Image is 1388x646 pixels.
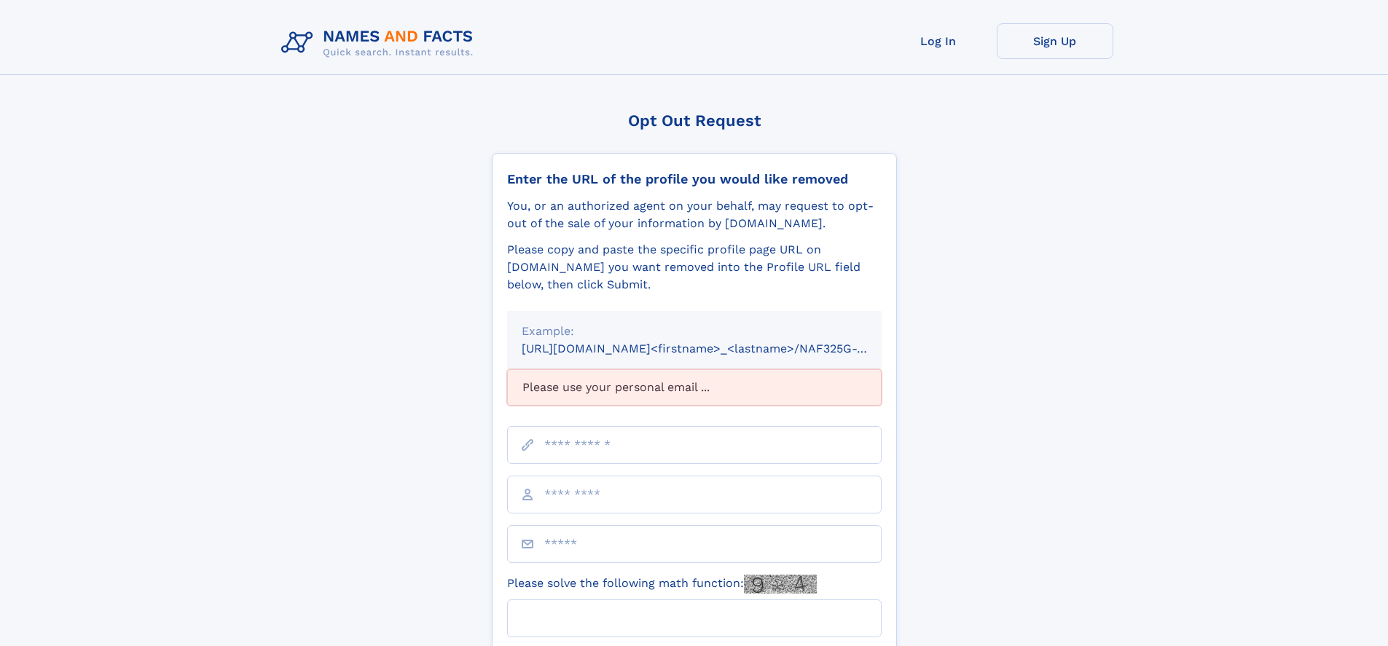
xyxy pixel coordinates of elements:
a: Log In [880,23,997,59]
img: Logo Names and Facts [275,23,485,63]
div: Example: [522,323,867,340]
div: Please copy and paste the specific profile page URL on [DOMAIN_NAME] you want removed into the Pr... [507,241,882,294]
div: Enter the URL of the profile you would like removed [507,171,882,187]
label: Please solve the following math function: [507,575,817,594]
div: Opt Out Request [492,111,897,130]
small: [URL][DOMAIN_NAME]<firstname>_<lastname>/NAF325G-xxxxxxxx [522,342,909,355]
div: Please use your personal email ... [507,369,882,406]
a: Sign Up [997,23,1113,59]
div: You, or an authorized agent on your behalf, may request to opt-out of the sale of your informatio... [507,197,882,232]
